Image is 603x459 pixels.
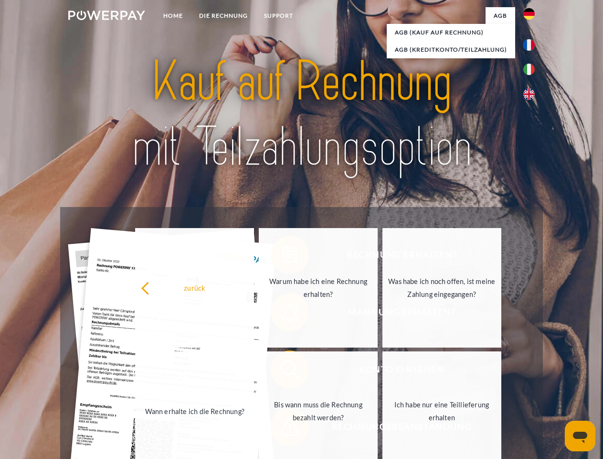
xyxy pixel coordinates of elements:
a: agb [486,7,515,24]
a: SUPPORT [256,7,301,24]
a: Was habe ich noch offen, ist meine Zahlung eingegangen? [382,228,501,348]
img: en [523,88,535,100]
img: fr [523,39,535,51]
a: AGB (Kauf auf Rechnung) [387,24,515,41]
div: zurück [141,281,248,294]
div: Ich habe nur eine Teillieferung erhalten [388,398,496,424]
div: Bis wann muss die Rechnung bezahlt werden? [264,398,372,424]
a: AGB (Kreditkonto/Teilzahlung) [387,41,515,58]
img: title-powerpay_de.svg [91,46,512,183]
div: Wann erhalte ich die Rechnung? [141,404,248,417]
img: de [523,8,535,20]
a: Home [155,7,191,24]
img: it [523,64,535,75]
iframe: Schaltfläche zum Öffnen des Messaging-Fensters [565,421,595,451]
a: DIE RECHNUNG [191,7,256,24]
div: Was habe ich noch offen, ist meine Zahlung eingegangen? [388,275,496,301]
img: logo-powerpay-white.svg [68,11,145,20]
div: Warum habe ich eine Rechnung erhalten? [264,275,372,301]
